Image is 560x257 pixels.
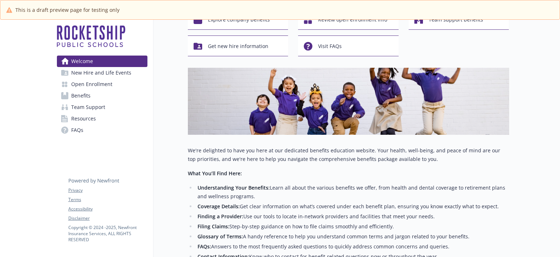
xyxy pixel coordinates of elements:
[198,203,240,210] strong: Coverage Details:
[68,196,147,203] a: Terms
[15,6,120,14] span: This is a draft preview page for testing only
[68,187,147,194] a: Privacy
[71,124,83,136] span: FAQs
[71,56,93,67] span: Welcome
[68,215,147,222] a: Disclaimer
[198,243,211,250] strong: FAQs:
[71,113,96,124] span: Resources
[196,222,509,231] li: Step-by-step guidance on how to file claims smoothly and efficiently.
[68,224,147,243] p: Copyright © 2024 - 2025 , Newfront Insurance Services, ALL RIGHTS RESERVED
[198,233,243,240] strong: Glossary of Terms:
[57,113,147,124] a: Resources
[198,223,229,230] strong: Filing Claims:
[57,56,147,67] a: Welcome
[208,39,268,53] span: Get new hire information
[196,212,509,221] li: Use our tools to locate in-network providers and facilities that meet your needs.
[71,67,131,78] span: New Hire and Life Events
[57,124,147,136] a: FAQs
[71,78,112,90] span: Open Enrollment
[196,202,509,211] li: Get clear information on what’s covered under each benefit plan, ensuring you know exactly what t...
[196,232,509,241] li: A handy reference to help you understand common terms and jargon related to your benefits.
[318,39,342,53] span: Visit FAQs
[188,170,242,177] strong: What You’ll Find Here:
[68,206,147,212] a: Accessibility
[57,101,147,113] a: Team Support
[57,67,147,78] a: New Hire and Life Events
[208,13,270,27] span: Explore company benefits
[198,213,243,220] strong: Finding a Provider:
[196,184,509,201] li: Learn all about the various benefits we offer, from health and dental coverage to retirement plan...
[71,90,91,101] span: Benefits
[198,184,270,191] strong: Understanding Your Benefits:
[57,78,147,90] a: Open Enrollment
[57,90,147,101] a: Benefits
[188,68,509,135] img: overview page banner
[188,146,509,163] p: We're delighted to have you here at our dedicated benefits education website. Your health, well-b...
[188,35,288,56] button: Get new hire information
[71,101,105,113] span: Team Support
[318,13,387,27] span: Review open enrollment info
[196,242,509,251] li: Answers to the most frequently asked questions to quickly address common concerns and queries.
[429,13,483,27] span: Team support benefits
[298,35,399,56] button: Visit FAQs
